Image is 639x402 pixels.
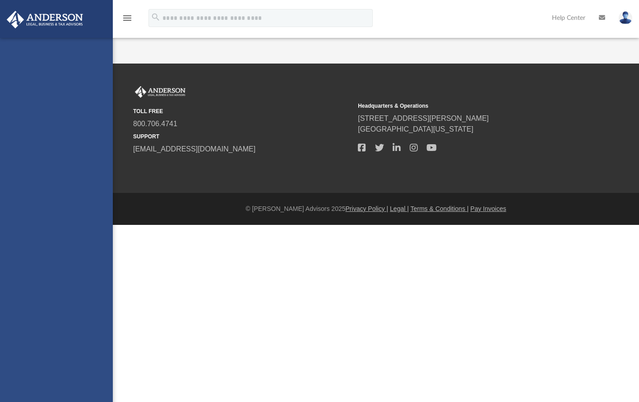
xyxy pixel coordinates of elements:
[619,11,632,24] img: User Pic
[151,12,161,22] i: search
[122,17,133,23] a: menu
[133,107,352,115] small: TOLL FREE
[133,120,177,128] a: 800.706.4741
[4,11,86,28] img: Anderson Advisors Platinum Portal
[390,205,409,212] a: Legal |
[133,132,352,141] small: SUPPORT
[470,205,506,212] a: Pay Invoices
[358,114,489,122] a: [STREET_ADDRESS][PERSON_NAME]
[358,102,576,110] small: Headquarters & Operations
[133,86,187,98] img: Anderson Advisors Platinum Portal
[358,125,473,133] a: [GEOGRAPHIC_DATA][US_STATE]
[411,205,469,212] a: Terms & Conditions |
[133,145,255,153] a: [EMAIL_ADDRESS][DOMAIN_NAME]
[122,13,133,23] i: menu
[346,205,389,212] a: Privacy Policy |
[113,204,639,214] div: © [PERSON_NAME] Advisors 2025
